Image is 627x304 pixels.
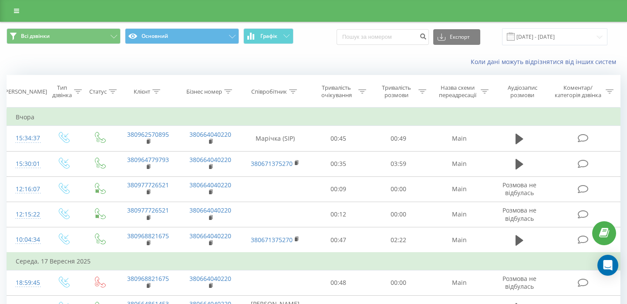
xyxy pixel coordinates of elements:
[309,270,369,295] td: 00:48
[368,151,428,176] td: 03:59
[436,84,479,99] div: Назва схеми переадресації
[553,84,603,99] div: Коментар/категорія дзвінка
[376,84,416,99] div: Тривалість розмови
[127,155,169,164] a: 380964779793
[127,206,169,214] a: 380977726521
[251,159,293,168] a: 380671375270
[16,155,37,172] div: 15:30:01
[309,202,369,227] td: 00:12
[433,29,480,45] button: Експорт
[428,202,491,227] td: Main
[597,255,618,276] div: Open Intercom Messenger
[7,108,620,126] td: Вчора
[7,28,121,44] button: Всі дзвінки
[134,88,150,95] div: Клієнт
[16,130,37,147] div: 15:34:37
[368,227,428,253] td: 02:22
[127,232,169,240] a: 380968821675
[309,176,369,202] td: 00:09
[16,231,37,248] div: 10:04:34
[368,270,428,295] td: 00:00
[16,274,37,291] div: 18:59:45
[125,28,239,44] button: Основний
[242,126,309,151] td: Марічка (SIP)
[189,130,231,138] a: 380664040220
[189,232,231,240] a: 380664040220
[243,28,293,44] button: Графік
[52,84,72,99] div: Тип дзвінка
[471,57,620,66] a: Коли дані можуть відрізнятися вiд інших систем
[3,88,47,95] div: [PERSON_NAME]
[337,29,429,45] input: Пошук за номером
[127,181,169,189] a: 380977726521
[189,155,231,164] a: 380664040220
[251,88,287,95] div: Співробітник
[309,126,369,151] td: 00:45
[189,274,231,283] a: 380664040220
[127,274,169,283] a: 380968821675
[428,151,491,176] td: Main
[428,270,491,295] td: Main
[368,126,428,151] td: 00:49
[499,84,546,99] div: Аудіозапис розмови
[189,181,231,189] a: 380664040220
[127,130,169,138] a: 380962570895
[428,176,491,202] td: Main
[16,181,37,198] div: 12:16:07
[368,176,428,202] td: 00:00
[186,88,222,95] div: Бізнес номер
[317,84,357,99] div: Тривалість очікування
[502,206,536,222] span: Розмова не відбулась
[21,33,50,40] span: Всі дзвінки
[368,202,428,227] td: 00:00
[309,227,369,253] td: 00:47
[16,206,37,223] div: 12:15:22
[260,33,277,39] span: Графік
[502,181,536,197] span: Розмова не відбулась
[502,274,536,290] span: Розмова не відбулась
[89,88,107,95] div: Статус
[251,236,293,244] a: 380671375270
[7,253,620,270] td: Середа, 17 Вересня 2025
[428,126,491,151] td: Main
[189,206,231,214] a: 380664040220
[428,227,491,253] td: Main
[309,151,369,176] td: 00:35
